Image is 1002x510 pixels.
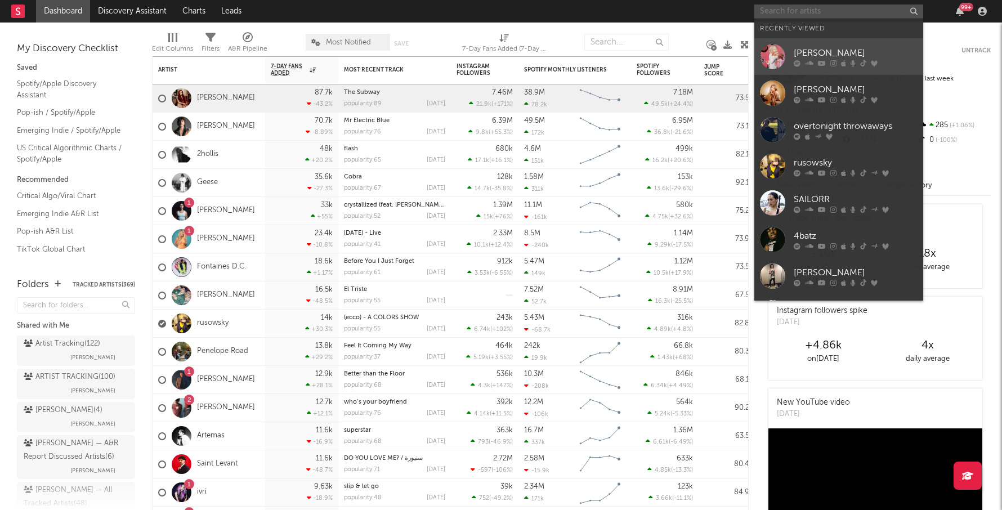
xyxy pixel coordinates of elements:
[524,370,544,378] div: 10.3M
[524,382,549,390] div: -208k
[754,258,923,294] a: [PERSON_NAME]
[344,174,445,180] div: Cobra
[17,278,49,292] div: Folders
[467,325,513,333] div: ( )
[197,431,225,441] a: Artemas
[777,317,867,328] div: [DATE]
[646,269,693,276] div: ( )
[672,129,691,136] span: -21.6 %
[307,100,333,108] div: -43.2 %
[17,335,135,366] a: Artist Tracking(122)[PERSON_NAME]
[462,28,547,61] div: 7-Day Fans Added (7-Day Fans Added)
[524,270,545,277] div: 149k
[754,38,923,75] a: [PERSON_NAME]
[17,106,124,119] a: Pop-ish / Spotify/Apple
[651,383,667,389] span: 6.34k
[704,317,749,330] div: 82.8
[17,208,124,220] a: Emerging Indie A&R List
[704,261,749,274] div: 73.5
[315,89,333,96] div: 87.7k
[344,118,390,124] a: Mr Electric Blue
[344,129,381,135] div: popularity: 76
[474,242,489,248] span: 10.1k
[777,397,850,409] div: New YouTube video
[17,369,135,399] a: ARTIST TRACKING(100)[PERSON_NAME]
[344,455,423,462] a: DO YOU LOVE ME? / سنيورة
[496,314,513,321] div: 243k
[492,117,513,124] div: 6.39M
[427,185,445,191] div: [DATE]
[427,326,445,332] div: [DATE]
[754,5,923,19] input: Search for artists
[271,63,307,77] span: 7-Day Fans Added
[197,347,248,356] a: Penelope Road
[158,66,243,73] div: Artist
[671,186,691,192] span: -29.6 %
[427,129,445,135] div: [DATE]
[673,286,693,293] div: 8.91M
[17,225,124,238] a: Pop-ish A&R List
[916,133,991,147] div: 0
[306,128,333,136] div: -8.89 %
[490,242,511,248] span: +12.4 %
[704,345,749,359] div: 80.3
[652,158,668,164] span: 16.2k
[492,383,511,389] span: +147 %
[476,129,489,136] span: 9.8k
[24,404,102,417] div: [PERSON_NAME] ( 4 )
[427,101,445,107] div: [DATE]
[650,354,693,361] div: ( )
[524,326,551,333] div: -68.7k
[645,156,693,164] div: ( )
[427,270,445,276] div: [DATE]
[316,399,333,406] div: 12.7k
[524,298,547,305] div: 52.7k
[491,186,511,192] span: -35.8 %
[152,28,193,61] div: Edit Columns
[794,193,918,206] div: SAILORR
[197,290,255,300] a: [PERSON_NAME]
[524,258,544,265] div: 5.47M
[490,129,511,136] span: +55.3 %
[202,42,220,56] div: Filters
[17,402,135,432] a: [PERSON_NAME](4)[PERSON_NAME]
[673,89,693,96] div: 7.18M
[197,234,255,244] a: [PERSON_NAME]
[676,370,693,378] div: 846k
[524,173,544,181] div: 1.58M
[794,119,918,133] div: overtonight throwaways
[394,41,409,47] button: Save
[771,352,875,366] div: on [DATE]
[654,270,669,276] span: 10.5k
[673,326,691,333] span: +4.8 %
[17,42,135,56] div: My Discovery Checklist
[427,157,445,163] div: [DATE]
[315,286,333,293] div: 16.5k
[70,464,115,477] span: [PERSON_NAME]
[760,22,918,35] div: Recently Viewed
[344,484,379,490] a: slip & let go
[344,241,381,248] div: popularity: 41
[657,355,673,361] span: 1.43k
[484,214,493,220] span: 15k
[794,229,918,243] div: 4batz
[491,158,511,164] span: +16.1 %
[704,232,749,246] div: 73.9
[344,146,358,152] a: flash
[575,225,625,253] svg: Chart title
[311,213,333,220] div: +55 %
[674,342,693,350] div: 66.8k
[645,213,693,220] div: ( )
[524,241,549,249] div: -240k
[754,221,923,258] a: 4batz
[152,42,193,56] div: Edit Columns
[344,202,516,208] a: crystallized (feat. [PERSON_NAME]) - [GEOGRAPHIC_DATA]
[344,118,445,124] div: Mr Electric Blue
[197,93,255,103] a: [PERSON_NAME]
[475,158,489,164] span: 17.1k
[670,214,691,220] span: +32.6 %
[670,270,691,276] span: +17.9 %
[344,90,380,96] a: The Subway
[647,185,693,192] div: ( )
[17,124,124,137] a: Emerging Indie / Spotify/Apple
